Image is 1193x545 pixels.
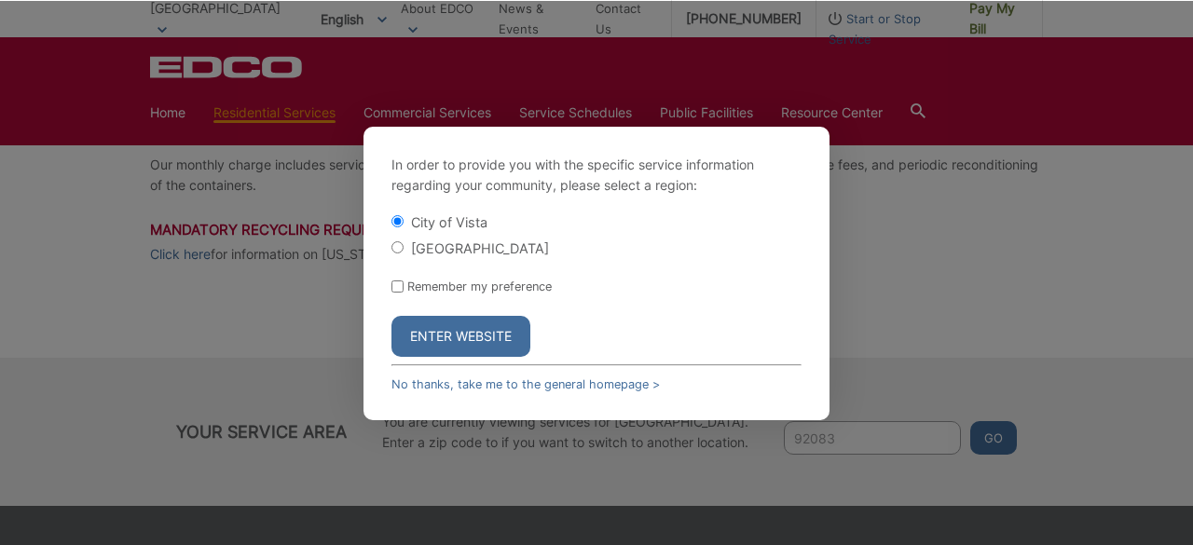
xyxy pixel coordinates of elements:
label: [GEOGRAPHIC_DATA] [411,240,549,256]
label: Remember my preference [407,279,552,293]
a: No thanks, take me to the general homepage > [391,377,660,391]
label: City of Vista [411,214,487,230]
p: In order to provide you with the specific service information regarding your community, please se... [391,155,802,196]
button: Enter Website [391,316,530,357]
